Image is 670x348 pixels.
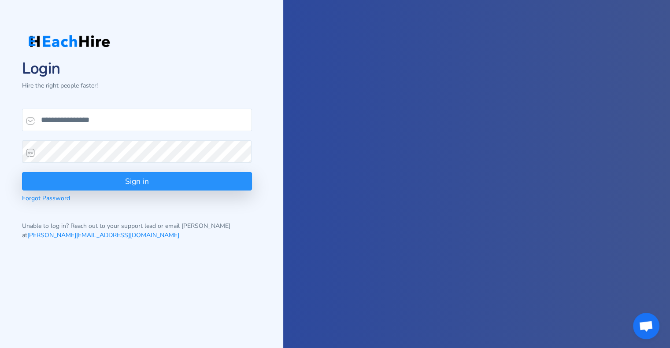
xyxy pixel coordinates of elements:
a: [PERSON_NAME][EMAIL_ADDRESS][DOMAIN_NAME] [27,231,179,239]
h1: Login [22,59,252,78]
p: Hire the right people faster! [22,81,252,90]
p: Unable to log in? Reach out to your support lead or email [PERSON_NAME] at [22,221,252,240]
a: Forgot Password [22,194,70,202]
button: Sign in [22,172,252,190]
div: Open chat [633,313,659,339]
img: Logo [22,35,114,47]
